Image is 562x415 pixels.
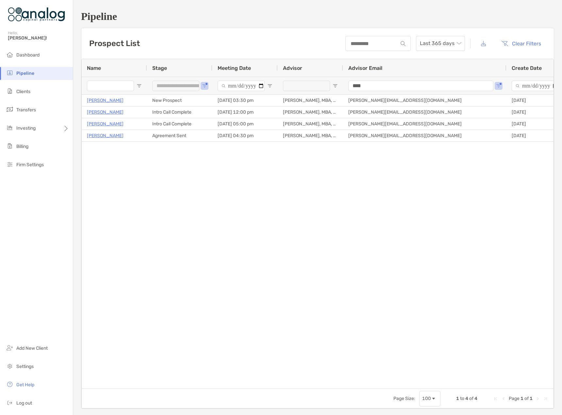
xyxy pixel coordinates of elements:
[512,65,542,71] span: Create Date
[6,399,14,407] img: logout icon
[278,106,343,118] div: [PERSON_NAME], MBA, CFA
[137,83,142,88] button: Open Filter Menu
[212,95,278,106] div: [DATE] 03:30 pm
[535,396,540,401] div: Next Page
[16,144,28,149] span: Billing
[521,396,523,401] span: 1
[6,51,14,58] img: dashboard icon
[456,396,459,401] span: 1
[16,400,32,406] span: Log out
[147,106,212,118] div: Intro Call Complete
[6,160,14,168] img: firm-settings icon
[212,130,278,141] div: [DATE] 04:30 pm
[218,81,265,91] input: Meeting Date Filter Input
[16,345,48,351] span: Add New Client
[474,396,477,401] span: 4
[8,3,65,26] img: Zoe Logo
[16,107,36,113] span: Transfers
[87,96,124,104] a: [PERSON_NAME]
[348,65,382,71] span: Advisor Email
[16,162,44,168] span: Firm Settings
[6,124,14,132] img: investing icon
[16,52,40,58] span: Dashboard
[212,118,278,130] div: [DATE] 05:00 pm
[524,396,529,401] span: of
[202,83,207,88] button: Open Filter Menu
[8,35,69,41] span: [PERSON_NAME]!
[422,396,431,401] div: 100
[87,120,124,128] a: [PERSON_NAME]
[81,10,554,23] h1: Pipeline
[501,396,506,401] div: Previous Page
[496,83,501,88] button: Open Filter Menu
[420,36,461,51] span: Last 365 days
[343,106,506,118] div: [PERSON_NAME][EMAIL_ADDRESS][DOMAIN_NAME]
[87,132,124,140] a: [PERSON_NAME]
[348,81,493,91] input: Advisor Email Filter Input
[543,396,548,401] div: Last Page
[16,364,34,369] span: Settings
[147,130,212,141] div: Agreement Sent
[419,391,440,407] div: Page Size
[6,380,14,388] img: get-help icon
[6,344,14,352] img: add_new_client icon
[147,95,212,106] div: New Prospect
[278,118,343,130] div: [PERSON_NAME], MBA, CFA
[16,382,34,388] span: Get Help
[496,36,546,51] button: Clear Filters
[87,81,134,91] input: Name Filter Input
[401,41,405,46] img: input icon
[278,95,343,106] div: [PERSON_NAME], MBA, CFA
[283,65,302,71] span: Advisor
[267,83,273,88] button: Open Filter Menu
[512,81,559,91] input: Create Date Filter Input
[212,106,278,118] div: [DATE] 12:00 pm
[509,396,520,401] span: Page
[493,396,498,401] div: First Page
[152,65,167,71] span: Stage
[393,396,415,401] div: Page Size:
[343,118,506,130] div: [PERSON_NAME][EMAIL_ADDRESS][DOMAIN_NAME]
[6,105,14,113] img: transfers icon
[465,396,468,401] span: 4
[87,65,101,71] span: Name
[530,396,533,401] span: 1
[6,69,14,77] img: pipeline icon
[460,396,464,401] span: to
[16,89,30,94] span: Clients
[6,87,14,95] img: clients icon
[6,362,14,370] img: settings icon
[333,83,338,88] button: Open Filter Menu
[16,125,36,131] span: Investing
[89,39,140,48] h3: Prospect List
[16,71,34,76] span: Pipeline
[6,142,14,150] img: billing icon
[343,95,506,106] div: [PERSON_NAME][EMAIL_ADDRESS][DOMAIN_NAME]
[147,118,212,130] div: Intro Call Complete
[218,65,251,71] span: Meeting Date
[278,130,343,141] div: [PERSON_NAME], MBA, CFA
[87,108,124,116] a: [PERSON_NAME]
[469,396,473,401] span: of
[343,130,506,141] div: [PERSON_NAME][EMAIL_ADDRESS][DOMAIN_NAME]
